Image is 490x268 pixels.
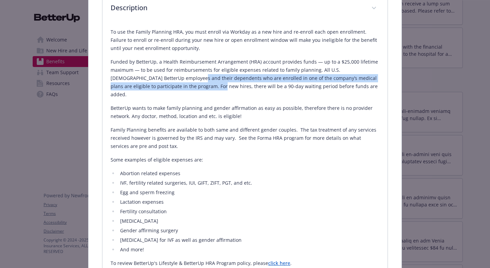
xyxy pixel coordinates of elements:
p: Family Planning benefits are available to both same and different gender couples. The tax treatme... [111,126,379,150]
li: [MEDICAL_DATA] for IVF as well as gender affirmation [118,236,379,244]
p: Some examples of eligible expenses are: [111,156,379,164]
p: To use the Family Planning HRA, you must enroll via Workday as a new hire and re-enroll each open... [111,28,379,52]
li: Egg and sperm freezing [118,188,379,197]
p: To review BetterUp's Lifestyle & BetterUp HRA Program policy, please . [111,259,379,267]
li: IVF, fertility related surgeries, IUI, GIFT, ZIFT, PGT, and etc. [118,179,379,187]
li: Lactation expenses [118,198,379,206]
p: BetterUp wants to make family planning and gender affirmation as easy as possible, therefore ther... [111,104,379,120]
li: Fertility consultation [118,207,379,216]
p: Description [111,3,363,13]
li: [MEDICAL_DATA] [118,217,379,225]
a: click here [268,260,290,266]
li: And more! [118,246,379,254]
li: Abortion related expenses [118,169,379,178]
p: Funded by BetterUp, a Health Reimbursement Arrangement (HRA) account provides funds — up to a $25... [111,58,379,99]
li: Gender affirming surgery [118,227,379,235]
